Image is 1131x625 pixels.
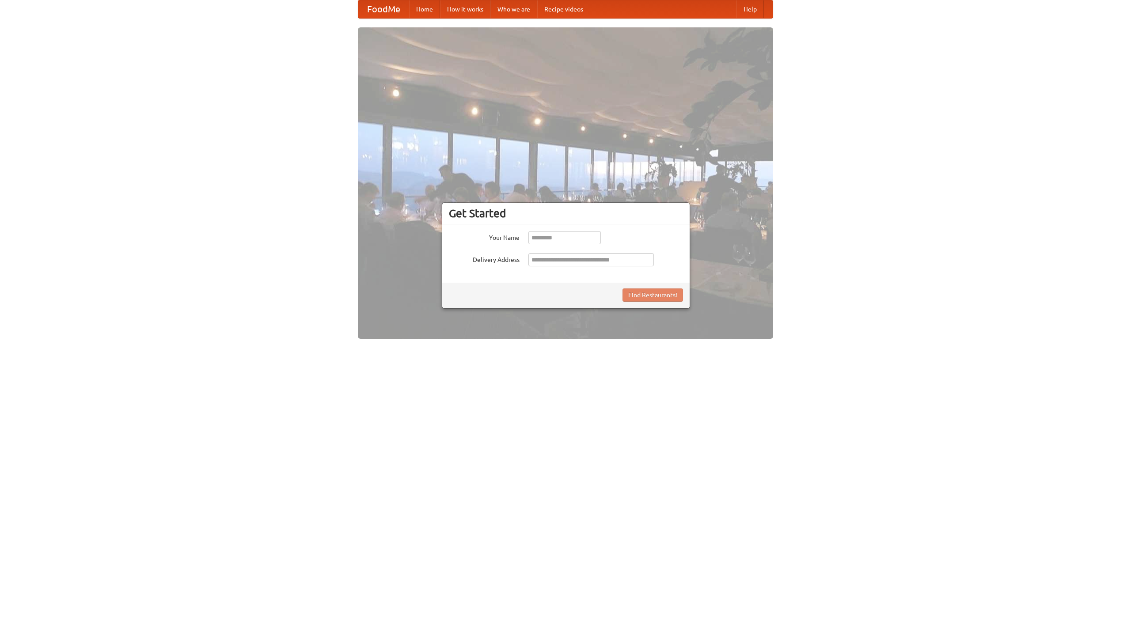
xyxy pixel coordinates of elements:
button: Find Restaurants! [622,288,683,302]
a: Help [736,0,764,18]
a: Home [409,0,440,18]
a: How it works [440,0,490,18]
label: Your Name [449,231,520,242]
h3: Get Started [449,207,683,220]
a: Recipe videos [537,0,590,18]
a: Who we are [490,0,537,18]
label: Delivery Address [449,253,520,264]
a: FoodMe [358,0,409,18]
